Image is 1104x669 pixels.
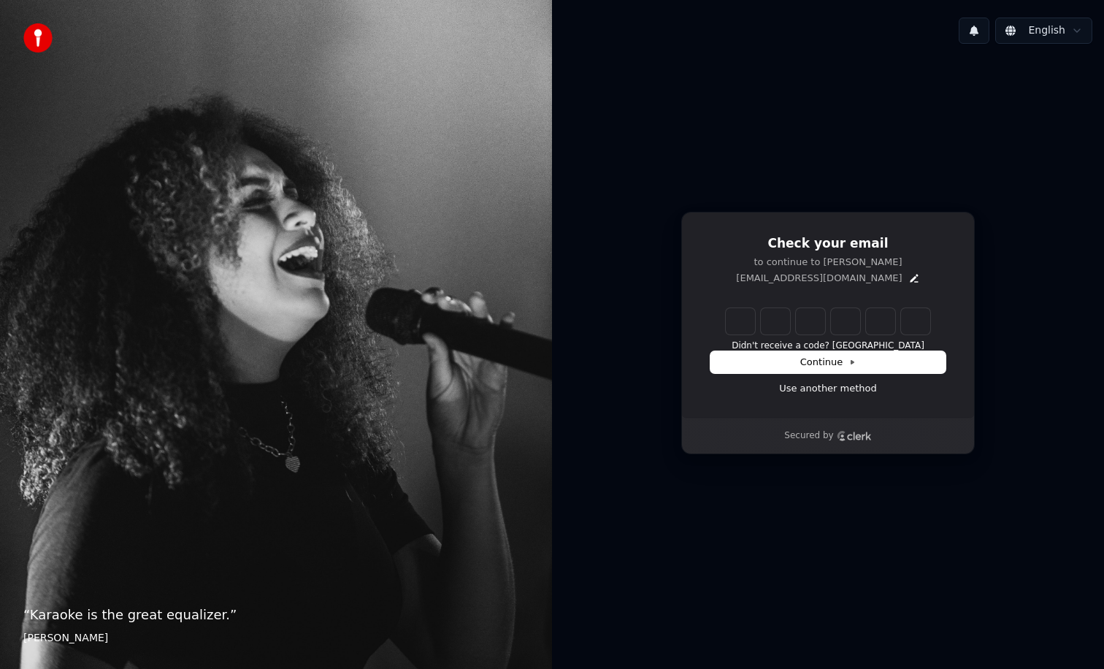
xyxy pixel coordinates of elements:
[710,351,946,373] button: Continue
[837,431,872,441] a: Clerk logo
[784,430,833,442] p: Secured by
[908,272,920,284] button: Edit
[23,605,529,625] p: “ Karaoke is the great equalizer. ”
[710,256,946,269] p: to continue to [PERSON_NAME]
[23,631,529,646] footer: [PERSON_NAME]
[23,23,53,53] img: youka
[736,272,902,285] p: [EMAIL_ADDRESS][DOMAIN_NAME]
[726,308,930,334] input: Enter verification code
[732,340,924,352] button: Didn't receive a code? [GEOGRAPHIC_DATA]
[800,356,856,369] span: Continue
[710,235,946,253] h1: Check your email
[779,382,877,395] a: Use another method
